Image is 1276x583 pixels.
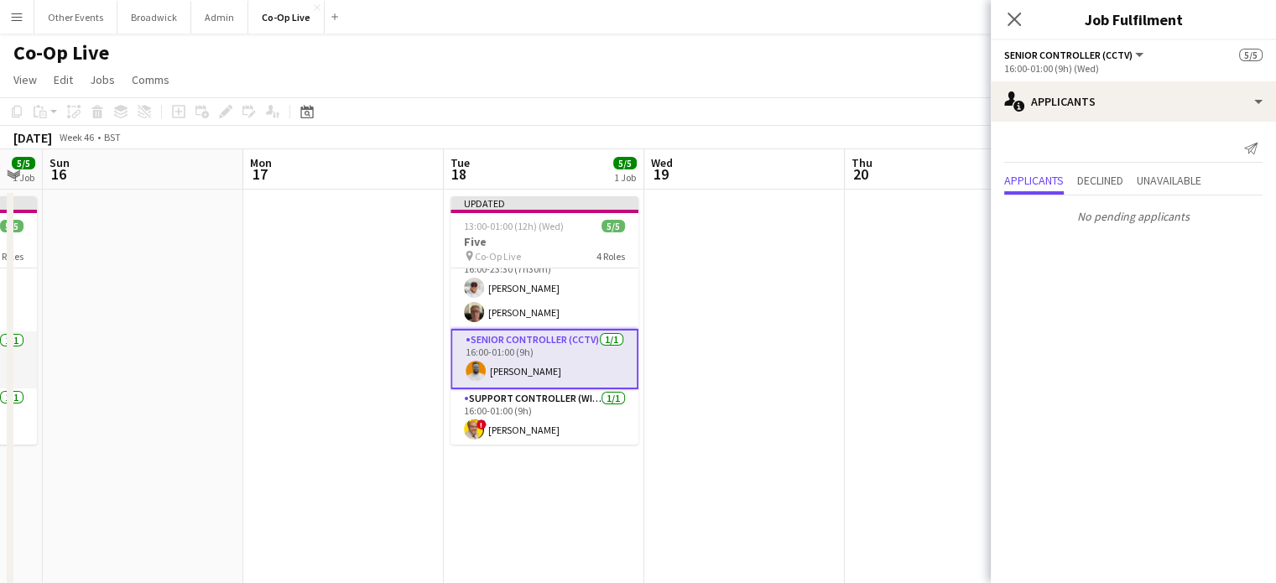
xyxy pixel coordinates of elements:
span: 17 [247,164,272,184]
span: Tue [451,155,470,170]
span: Mon [250,155,272,170]
span: 5/5 [1239,49,1263,61]
app-card-role: Support Controller (with CCTV)1/116:00-01:00 (9h)![PERSON_NAME] [451,389,638,446]
a: Edit [47,69,80,91]
span: 16 [47,164,70,184]
span: Thu [852,155,872,170]
p: No pending applicants [991,202,1276,231]
span: Wed [651,155,673,170]
div: BST [104,131,121,143]
span: 18 [448,164,470,184]
span: View [13,72,37,87]
span: 4 Roles [596,250,625,263]
h3: Five [451,234,638,249]
div: 16:00-01:00 (9h) (Wed) [1004,62,1263,75]
span: Jobs [90,72,115,87]
a: Jobs [83,69,122,91]
span: 19 [648,164,673,184]
span: Applicants [1004,174,1064,186]
div: 1 Job [614,171,636,184]
span: 20 [849,164,872,184]
a: View [7,69,44,91]
span: Unavailable [1137,174,1201,186]
button: Broadwick [117,1,191,34]
span: 5/5 [602,220,625,232]
span: Sun [49,155,70,170]
app-card-role: Level Controller (with CCTV)2/216:00-23:30 (7h30m)[PERSON_NAME][PERSON_NAME] [451,247,638,329]
span: Edit [54,72,73,87]
span: Comms [132,72,169,87]
span: ! [477,419,487,429]
div: Updated [451,196,638,210]
div: 1 Job [13,171,34,184]
div: Applicants [991,81,1276,122]
span: Declined [1077,174,1123,186]
span: Week 46 [55,131,97,143]
button: Senior Controller (CCTV) [1004,49,1146,61]
app-card-role: Senior Controller (CCTV)1/116:00-01:00 (9h)[PERSON_NAME] [451,329,638,389]
button: Co-Op Live [248,1,325,34]
span: 5/5 [12,157,35,169]
a: Comms [125,69,176,91]
span: 13:00-01:00 (12h) (Wed) [464,220,564,232]
h3: Job Fulfilment [991,8,1276,30]
app-job-card: Updated13:00-01:00 (12h) (Wed)5/5Five Co-Op Live4 RolesEarly Start & Premium Controller (with CCT... [451,196,638,445]
button: Admin [191,1,248,34]
span: Co-Op Live [475,250,521,263]
span: 5/5 [613,157,637,169]
h1: Co-Op Live [13,40,109,65]
div: [DATE] [13,129,52,146]
button: Other Events [34,1,117,34]
span: Senior Controller (CCTV) [1004,49,1133,61]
